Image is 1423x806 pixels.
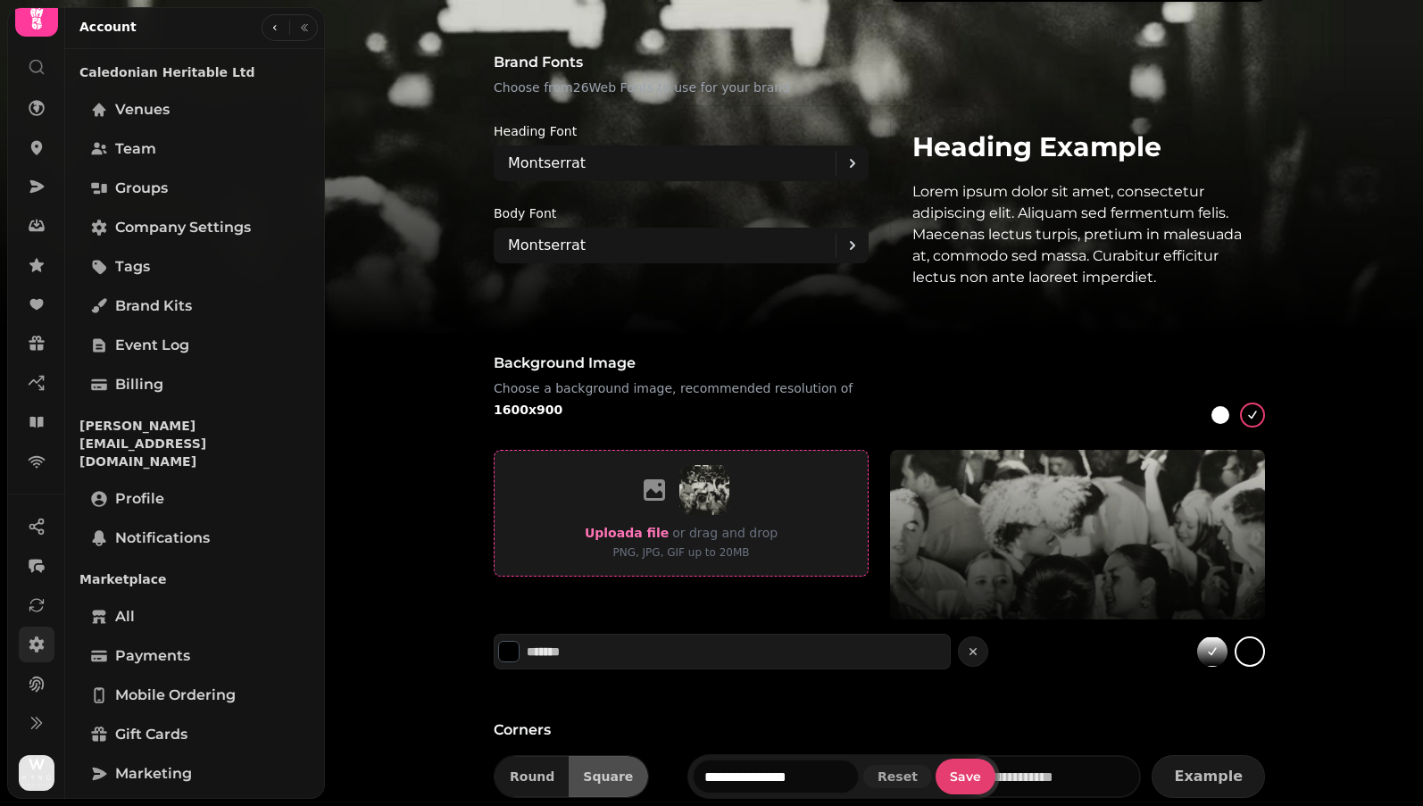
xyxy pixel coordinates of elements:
[79,563,311,595] p: Marketplace
[115,138,156,160] span: Team
[494,634,951,669] div: Select color
[508,235,586,256] p: Montserrat
[508,153,586,174] p: Montserrat
[79,131,311,167] a: Team
[494,719,1265,741] h3: Corners
[494,77,1265,98] p: Choose from 26 Web Fonts to use for your brand
[115,685,236,706] span: Mobile ordering
[494,52,1265,73] h3: Brand fonts
[585,544,778,561] p: PNG, JPG, GIF up to 20MB
[79,717,311,752] a: Gift cards
[15,755,58,791] button: User avatar
[863,765,932,788] button: Reset
[115,335,189,356] span: Event log
[494,378,876,420] p: Choose a background image, recommended resolution of
[958,636,988,667] button: cancel
[115,178,168,199] span: Groups
[115,488,164,510] span: Profile
[79,599,311,635] a: All
[79,410,311,478] p: [PERSON_NAME][EMAIL_ADDRESS][DOMAIN_NAME]
[115,645,190,667] span: Payments
[912,135,1244,160] h2: Heading Example
[498,641,520,662] button: Select color
[79,249,311,285] a: Tags
[79,210,311,245] a: Company settings
[115,99,170,120] span: Venues
[19,755,54,791] img: User avatar
[494,353,876,374] h3: Background image
[79,677,311,713] a: Mobile ordering
[115,295,192,317] span: Brand Kits
[79,170,311,206] a: Groups
[115,724,187,745] span: Gift cards
[912,181,1244,288] p: Lorem ipsum dolor sit amet, consectetur adipiscing elit. Aliquam sed fermentum felis. Maecenas le...
[115,528,210,549] span: Notifications
[79,638,311,674] a: Payments
[679,465,729,515] img: aHR0cHM6Ly9maWxlcy5zdGFtcGVkZS5haS8wMzEyYzQwMC0zNjFmLTExZWEtOTQ3Mi0wNmE0ZDY1OTcxNjAvbWVkaWEvNTkwO...
[494,120,869,142] label: Heading font
[950,770,981,783] span: Save
[79,481,311,517] a: Profile
[115,374,163,395] span: Billing
[1235,636,1265,667] button: gradient
[79,56,311,88] p: Caledonian Heritable Ltd
[936,759,995,794] button: Save
[79,92,311,128] a: Venues
[79,520,311,556] a: Notifications
[494,203,869,224] label: Body font
[585,526,669,540] span: Upload a file
[79,18,137,36] h2: Account
[79,756,311,792] a: Marketing
[115,606,135,627] span: All
[115,217,251,238] span: Company settings
[79,288,311,324] a: Brand Kits
[669,522,778,544] p: or drag and drop
[878,770,918,783] span: Reset
[79,328,311,363] a: Event log
[115,256,150,278] span: Tags
[1197,636,1227,667] button: gradient
[115,763,192,785] span: Marketing
[79,367,311,403] a: Billing
[494,403,562,417] b: 1600x900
